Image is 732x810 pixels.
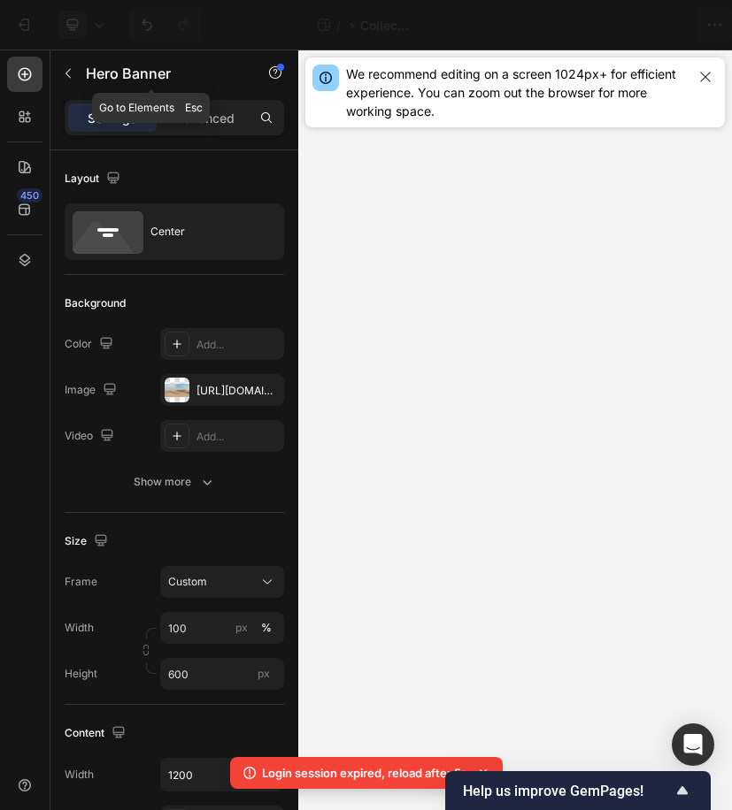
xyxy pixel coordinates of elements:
div: Background [65,295,126,311]
div: Publish Theme Section [574,16,710,34]
div: Open Intercom Messenger [672,723,714,766]
span: ⚡ Collection Banner (SRH) [348,16,410,34]
span: Help us improve GemPages! [463,783,672,799]
div: % [261,620,272,636]
div: Center [150,211,258,252]
button: % [231,617,252,638]
input: px% [160,612,284,644]
p: Login session expired, reload after 5s [262,764,467,782]
div: Add... [196,429,280,445]
div: Video [65,424,118,448]
label: Width [65,620,94,636]
input: px [160,658,284,690]
div: Color [65,332,117,356]
span: / [336,16,341,34]
div: px [235,620,248,636]
div: Width [65,767,94,783]
button: px [256,617,277,638]
span: px [258,667,270,680]
input: Auto [161,759,283,791]
p: Advanced [174,109,235,127]
div: Show more [134,473,216,491]
p: Hero Banner [86,63,236,84]
button: Show survey - Help us improve GemPages! [463,780,693,801]
label: Frame [65,574,97,590]
button: Show more [65,466,284,498]
p: Settings [88,109,137,127]
button: Publish Theme Section [559,7,725,42]
button: Custom [160,566,284,598]
div: Layout [65,167,124,191]
div: Image [65,378,120,402]
div: Add... [196,337,280,353]
div: Undo/Redo [129,7,201,42]
span: Custom [168,574,207,590]
label: Height [65,666,97,682]
div: [URL][DOMAIN_NAME] [196,383,280,399]
div: We recommend editing on a screen 1024px+ for efficient experience. You can zoom out the browser f... [346,65,686,120]
div: Content [65,722,129,745]
div: 450 [17,188,42,202]
iframe: Design area [298,50,732,810]
div: Size [65,530,112,554]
